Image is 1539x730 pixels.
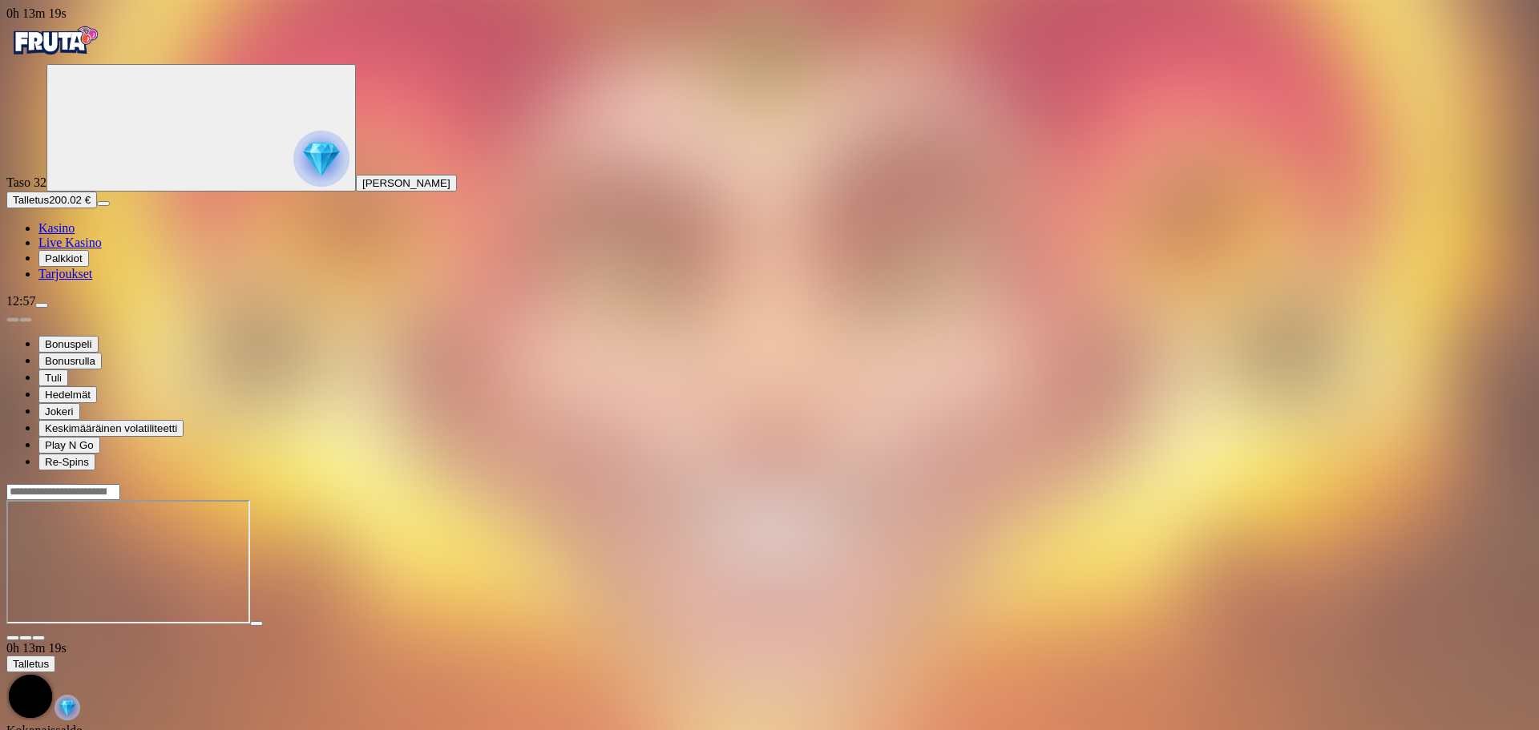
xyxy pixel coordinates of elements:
img: reward progress [293,131,349,187]
button: play icon [250,621,263,626]
div: Game menu [6,641,1533,724]
button: Re-Spins [38,454,95,470]
span: Jokeri [45,405,74,417]
span: Live Kasino [38,236,102,249]
button: reward iconPalkkiot [38,250,89,267]
button: Jokeri [38,403,80,420]
input: Search [6,484,120,500]
span: 12:57 [6,294,35,308]
span: Talletus [13,194,49,206]
button: next slide [19,317,32,322]
button: menu [35,303,48,308]
span: Bonusrulla [45,355,95,367]
a: gift-inverted iconTarjoukset [38,267,92,280]
span: user session time [6,6,67,20]
a: poker-chip iconLive Kasino [38,236,102,249]
button: Bonusrulla [38,353,102,369]
a: diamond iconKasino [38,221,75,235]
span: Tarjoukset [38,267,92,280]
span: Taso 32 [6,175,46,189]
span: Hedelmät [45,389,91,401]
a: Fruta [6,50,103,63]
button: prev slide [6,317,19,322]
button: Bonuspeli [38,336,99,353]
span: 200.02 € [49,194,91,206]
button: Play N Go [38,437,100,454]
button: fullscreen icon [32,635,45,640]
img: reward-icon [55,695,80,720]
nav: Primary [6,21,1533,281]
span: Palkkiot [45,252,83,264]
span: [PERSON_NAME] [362,177,450,189]
button: [PERSON_NAME] [356,175,457,192]
button: menu [97,201,110,206]
span: Tuli [45,372,62,384]
button: close icon [6,635,19,640]
button: Keskimääräinen volatiliteetti [38,420,184,437]
span: Bonuspeli [45,338,92,350]
button: Hedelmät [38,386,97,403]
button: Tuli [38,369,68,386]
img: Fruta [6,21,103,61]
button: Talletusplus icon200.02 € [6,192,97,208]
button: chevron-down icon [19,635,32,640]
span: Play N Go [45,439,94,451]
button: Talletus [6,655,55,672]
span: Talletus [13,658,49,670]
span: Keskimääräinen volatiliteetti [45,422,177,434]
span: Re-Spins [45,456,89,468]
span: Kasino [38,221,75,235]
iframe: Fire Joker [6,500,250,623]
span: user session time [6,641,67,655]
button: reward progress [46,64,356,192]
